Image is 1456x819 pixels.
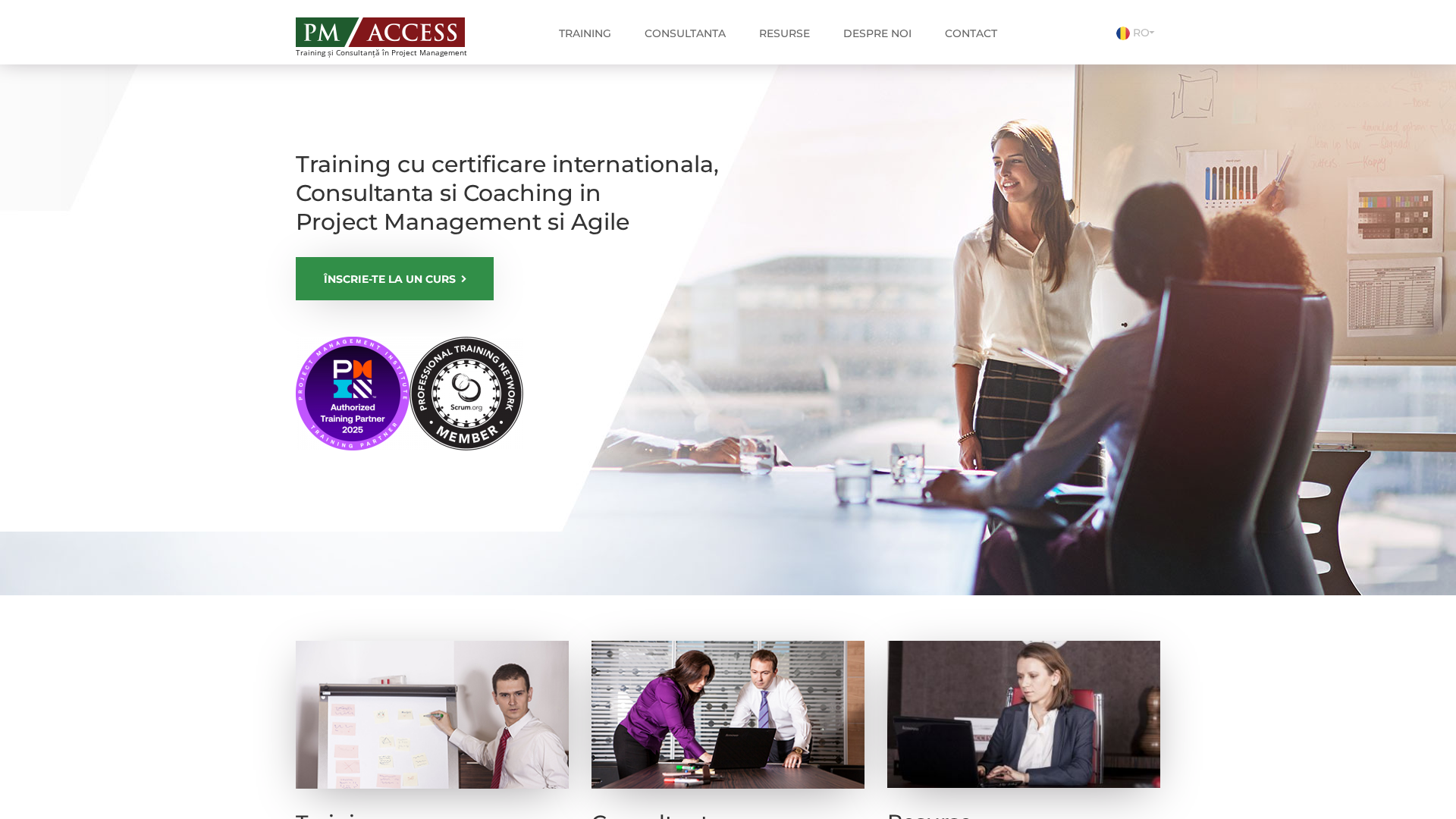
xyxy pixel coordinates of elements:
[887,641,1160,788] img: Resurse
[296,257,494,300] a: ÎNSCRIE-TE LA UN CURS
[548,18,623,49] a: Training
[296,337,523,450] img: PMI
[748,18,821,49] a: Resurse
[296,13,495,57] a: Training și Consultanță în Project Management
[296,150,720,237] h1: Training cu certificare internationala, Consultanta si Coaching in Project Management si Agile
[296,641,569,789] img: Training
[591,641,864,789] img: Consultanta
[832,18,923,49] a: Despre noi
[1116,27,1130,40] img: Romana
[934,18,1009,49] a: Contact
[633,18,737,49] a: Consultanta
[296,49,495,57] span: Training și Consultanță în Project Management
[296,17,465,47] img: PM ACCESS - Echipa traineri si consultanti certificati PMP: Narciss Popescu, Mihai Olaru, Monica ...
[1116,26,1160,39] a: RO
